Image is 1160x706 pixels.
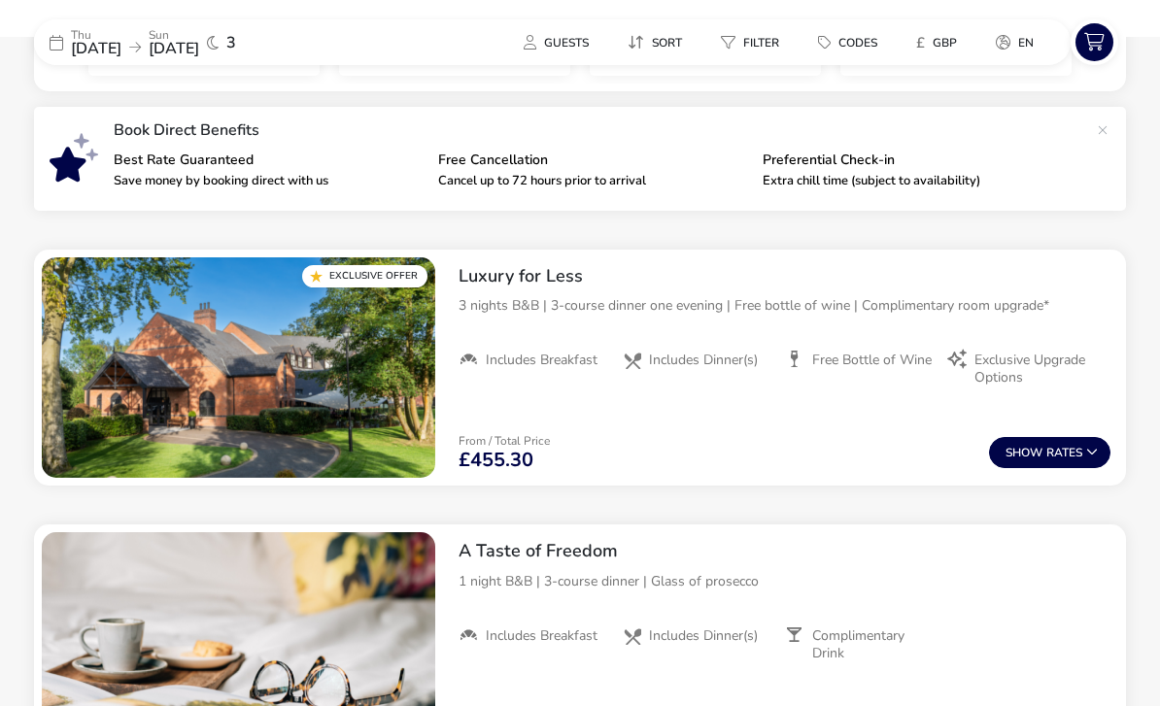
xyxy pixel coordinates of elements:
span: Includes Dinner(s) [649,627,758,645]
p: 1 night B&B | 3-course dinner | Glass of prosecco [459,571,1110,591]
button: en [980,28,1049,56]
span: Includes Breakfast [486,352,597,369]
span: [DATE] [71,38,121,59]
span: 3 [226,35,236,50]
p: Preferential Check-in [763,153,1072,167]
p: Thu [71,29,121,41]
span: GBP [933,35,957,50]
div: Exclusive Offer [302,265,427,287]
span: Includes Dinner(s) [649,352,758,369]
span: Exclusive Upgrade Options [974,352,1095,387]
i: £ [916,33,925,52]
span: Guests [544,35,589,50]
span: [DATE] [149,38,199,59]
div: Thu[DATE]Sun[DATE]3 [34,19,325,65]
naf-pibe-menu-bar-item: £GBP [901,28,980,56]
p: 3 nights B&B | 3-course dinner one evening | Free bottle of wine | Complimentary room upgrade* [459,295,1110,316]
p: Free Cancellation [438,153,747,167]
naf-pibe-menu-bar-item: Sort [612,28,705,56]
span: Codes [838,35,877,50]
span: Includes Breakfast [486,627,597,645]
naf-pibe-menu-bar-item: Filter [705,28,802,56]
naf-pibe-menu-bar-item: en [980,28,1057,56]
p: Save money by booking direct with us [114,175,423,187]
p: Book Direct Benefits [114,122,1087,138]
span: Complimentary Drink [812,627,933,662]
button: Codes [802,28,893,56]
naf-pibe-menu-bar-item: Codes [802,28,901,56]
button: ShowRates [989,437,1110,468]
p: From / Total Price [459,435,550,447]
h2: Luxury for Less [459,265,1110,287]
span: Free Bottle of Wine [812,352,932,369]
p: Cancel up to 72 hours prior to arrival [438,175,747,187]
p: Sun [149,29,199,41]
button: Filter [705,28,795,56]
button: Guests [508,28,604,56]
span: en [1018,35,1034,50]
div: A Taste of Freedom1 night B&B | 3-course dinner | Glass of proseccoIncludes BreakfastIncludes Din... [443,524,1126,678]
span: £455.30 [459,451,533,470]
p: Extra chill time (subject to availability) [763,175,1072,187]
swiper-slide: 1 / 1 [42,257,435,479]
naf-pibe-menu-bar-item: Guests [508,28,612,56]
p: Best Rate Guaranteed [114,153,423,167]
span: Sort [652,35,682,50]
button: £GBP [901,28,972,56]
div: Luxury for Less3 nights B&B | 3-course dinner one evening | Free bottle of wine | Complimentary r... [443,250,1126,403]
span: Filter [743,35,779,50]
button: Sort [612,28,698,56]
h2: A Taste of Freedom [459,540,1110,562]
span: Show [1006,447,1046,459]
